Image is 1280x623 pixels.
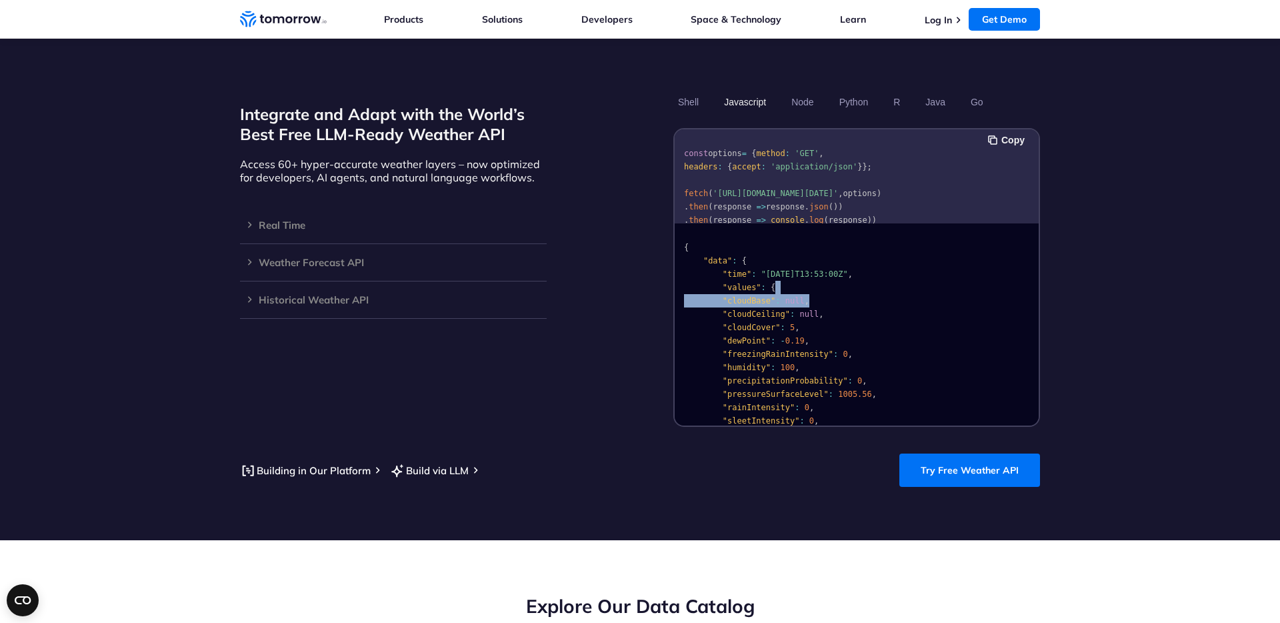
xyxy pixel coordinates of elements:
[848,376,853,386] span: :
[872,390,877,399] span: ,
[751,269,756,279] span: :
[799,416,804,426] span: :
[795,403,799,412] span: :
[785,149,790,158] span: :
[805,215,809,225] span: .
[723,363,771,372] span: "humidity"
[966,91,988,113] button: Go
[833,350,838,359] span: :
[843,350,847,359] span: 0
[240,295,547,305] h3: Historical Weather API
[723,283,761,292] span: "values"
[240,220,547,230] h3: Real Time
[684,202,689,211] span: .
[799,309,819,319] span: null
[785,296,805,305] span: null
[723,323,781,332] span: "cloudCover"
[713,189,838,198] span: '[URL][DOMAIN_NAME][DATE]'
[742,256,747,265] span: {
[829,215,867,225] span: response
[838,202,843,211] span: )
[684,189,708,198] span: fetch
[723,403,795,412] span: "rainIntensity"
[689,215,708,225] span: then
[761,283,766,292] span: :
[829,202,833,211] span: (
[781,323,785,332] span: :
[756,202,765,211] span: =>
[833,202,838,211] span: )
[727,162,732,171] span: {
[835,91,873,113] button: Python
[781,363,795,372] span: 100
[756,149,785,158] span: method
[838,390,872,399] span: 1005.56
[809,416,814,426] span: 0
[581,13,633,25] a: Developers
[809,202,829,211] span: json
[708,202,713,211] span: (
[732,256,737,265] span: :
[795,363,799,372] span: ,
[867,215,872,225] span: )
[862,162,871,171] span: };
[723,336,771,346] span: "dewPoint"
[673,91,703,113] button: Shell
[756,215,765,225] span: =>
[771,363,775,372] span: :
[723,309,790,319] span: "cloudCeiling"
[684,243,689,252] span: {
[771,162,857,171] span: 'application/json'
[790,309,795,319] span: :
[708,149,742,158] span: options
[766,202,805,211] span: response
[723,350,833,359] span: "freezingRainIntensity"
[389,462,469,479] a: Build via LLM
[969,8,1040,31] a: Get Demo
[843,189,877,198] span: options
[240,257,547,267] h3: Weather Forecast API
[723,269,751,279] span: "time"
[921,91,950,113] button: Java
[723,390,829,399] span: "pressureSurfaceLevel"
[925,14,952,26] a: Log In
[819,309,823,319] span: ,
[787,91,818,113] button: Node
[862,376,867,386] span: ,
[838,189,843,198] span: ,
[848,350,853,359] span: ,
[775,296,780,305] span: :
[857,162,862,171] span: }
[805,403,809,412] span: 0
[872,215,877,225] span: )
[771,215,805,225] span: console
[877,189,881,198] span: )
[482,13,523,25] a: Solutions
[771,283,775,292] span: {
[781,336,785,346] span: -
[723,416,800,426] span: "sleetIntensity"
[889,91,905,113] button: R
[829,390,833,399] span: :
[761,162,766,171] span: :
[824,215,829,225] span: (
[691,13,781,25] a: Space & Technology
[805,202,809,211] span: .
[795,323,799,332] span: ,
[840,13,866,25] a: Learn
[814,416,819,426] span: ,
[684,162,718,171] span: headers
[899,454,1040,487] a: Try Free Weather API
[819,149,823,158] span: ,
[809,403,814,412] span: ,
[988,133,1029,147] button: Copy
[240,9,327,29] a: Home link
[689,202,708,211] span: then
[732,162,761,171] span: accept
[719,91,771,113] button: Javascript
[723,296,775,305] span: "cloudBase"
[790,323,795,332] span: 5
